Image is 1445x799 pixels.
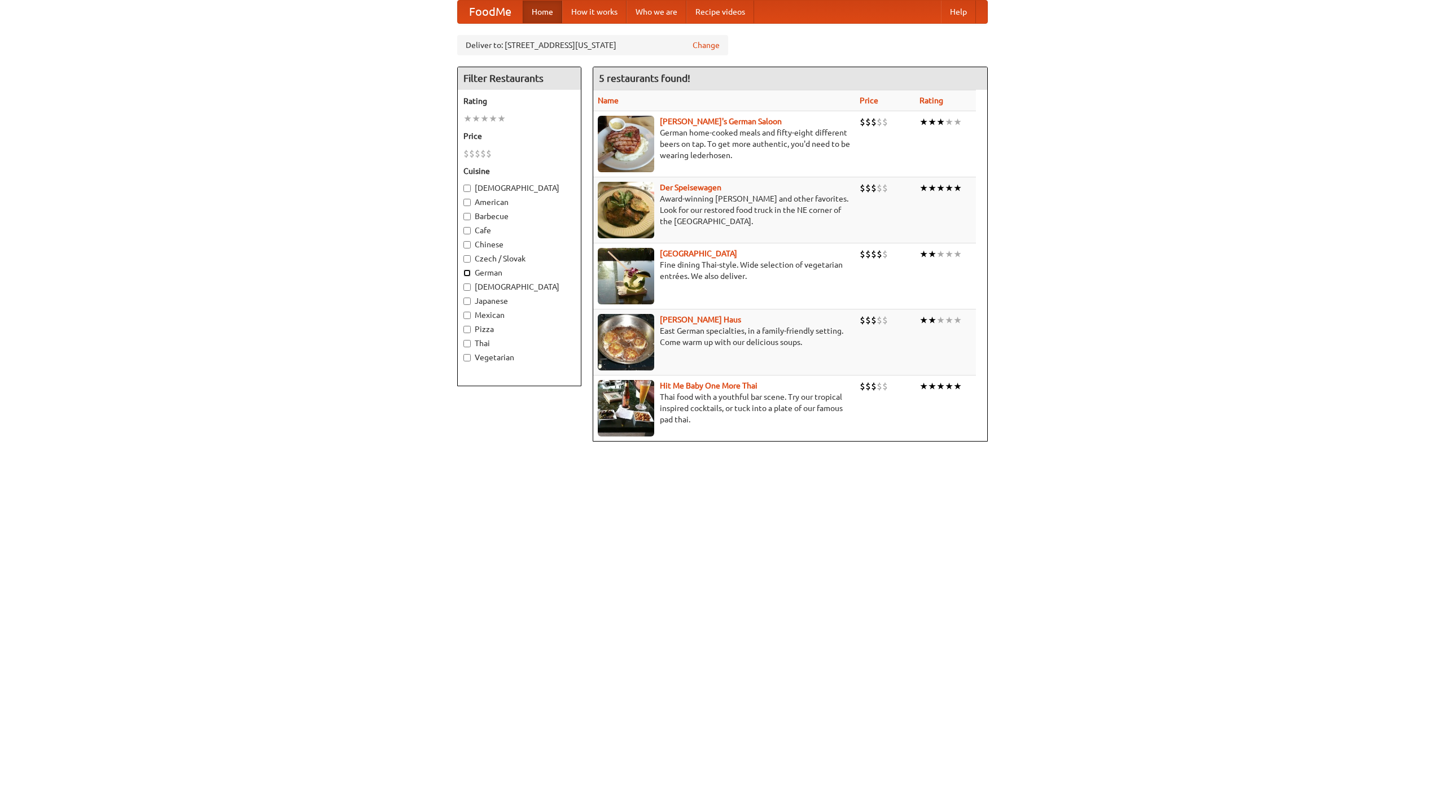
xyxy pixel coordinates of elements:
img: speisewagen.jpg [598,182,654,238]
li: $ [882,116,888,128]
li: $ [882,380,888,392]
img: babythai.jpg [598,380,654,436]
a: Hit Me Baby One More Thai [660,381,757,390]
li: $ [463,147,469,160]
li: $ [860,116,865,128]
li: $ [877,182,882,194]
input: Pizza [463,326,471,333]
a: Change [693,40,720,51]
li: ★ [928,182,936,194]
li: ★ [463,112,472,125]
li: $ [882,182,888,194]
p: East German specialties, in a family-friendly setting. Come warm up with our delicious soups. [598,325,851,348]
label: German [463,267,575,278]
li: ★ [936,314,945,326]
li: ★ [928,248,936,260]
a: [PERSON_NAME] Haus [660,315,741,324]
a: [GEOGRAPHIC_DATA] [660,249,737,258]
p: German home-cooked meals and fifty-eight different beers on tap. To get more authentic, you'd nee... [598,127,851,161]
li: $ [882,314,888,326]
input: [DEMOGRAPHIC_DATA] [463,283,471,291]
label: Pizza [463,324,575,335]
li: $ [486,147,492,160]
li: ★ [945,380,953,392]
li: $ [475,147,480,160]
li: $ [871,380,877,392]
li: $ [865,248,871,260]
li: $ [877,116,882,128]
li: ★ [936,116,945,128]
li: $ [860,380,865,392]
li: $ [871,248,877,260]
a: How it works [562,1,627,23]
li: ★ [919,182,928,194]
label: [DEMOGRAPHIC_DATA] [463,281,575,292]
li: $ [865,182,871,194]
a: Der Speisewagen [660,183,721,192]
li: $ [882,248,888,260]
input: Thai [463,340,471,347]
li: $ [860,314,865,326]
input: Japanese [463,298,471,305]
li: ★ [953,380,962,392]
li: ★ [936,380,945,392]
input: Barbecue [463,213,471,220]
li: $ [877,248,882,260]
a: Recipe videos [686,1,754,23]
a: Help [941,1,976,23]
li: ★ [953,314,962,326]
input: American [463,199,471,206]
a: Home [523,1,562,23]
label: Japanese [463,295,575,307]
li: ★ [928,380,936,392]
p: Award-winning [PERSON_NAME] and other favorites. Look for our restored food truck in the NE corne... [598,193,851,227]
a: Name [598,96,619,105]
li: $ [871,182,877,194]
li: ★ [936,248,945,260]
li: ★ [928,116,936,128]
a: [PERSON_NAME]'s German Saloon [660,117,782,126]
li: $ [480,147,486,160]
label: Cafe [463,225,575,236]
li: ★ [953,116,962,128]
input: German [463,269,471,277]
img: satay.jpg [598,248,654,304]
label: Chinese [463,239,575,250]
li: ★ [919,116,928,128]
input: [DEMOGRAPHIC_DATA] [463,185,471,192]
li: $ [860,248,865,260]
h4: Filter Restaurants [458,67,581,90]
input: Vegetarian [463,354,471,361]
div: Deliver to: [STREET_ADDRESS][US_STATE] [457,35,728,55]
li: ★ [489,112,497,125]
input: Mexican [463,312,471,319]
input: Czech / Slovak [463,255,471,263]
label: Barbecue [463,211,575,222]
h5: Rating [463,95,575,107]
li: ★ [945,116,953,128]
li: ★ [928,314,936,326]
label: [DEMOGRAPHIC_DATA] [463,182,575,194]
ng-pluralize: 5 restaurants found! [599,73,690,84]
li: ★ [945,182,953,194]
li: ★ [945,314,953,326]
p: Thai food with a youthful bar scene. Try our tropical inspired cocktails, or tuck into a plate of... [598,391,851,425]
h5: Cuisine [463,165,575,177]
a: Who we are [627,1,686,23]
li: ★ [953,182,962,194]
li: $ [469,147,475,160]
label: American [463,197,575,208]
li: $ [865,314,871,326]
li: $ [865,380,871,392]
li: ★ [919,314,928,326]
li: $ [877,314,882,326]
li: ★ [480,112,489,125]
p: Fine dining Thai-style. Wide selection of vegetarian entrées. We also deliver. [598,259,851,282]
li: ★ [472,112,480,125]
label: Thai [463,338,575,349]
